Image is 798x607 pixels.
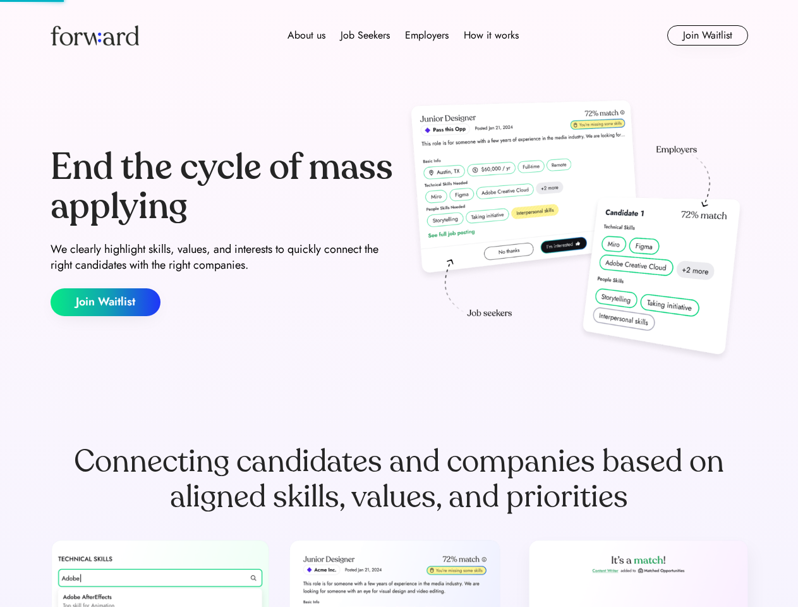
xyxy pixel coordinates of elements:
div: How it works [464,28,519,43]
div: Employers [405,28,449,43]
div: End the cycle of mass applying [51,148,394,226]
div: Connecting candidates and companies based on aligned skills, values, and priorities [51,444,748,515]
div: Job Seekers [341,28,390,43]
img: Forward logo [51,25,139,46]
div: About us [287,28,325,43]
button: Join Waitlist [667,25,748,46]
button: Join Waitlist [51,288,160,316]
img: hero-image.png [404,96,748,368]
div: We clearly highlight skills, values, and interests to quickly connect the right candidates with t... [51,242,394,273]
